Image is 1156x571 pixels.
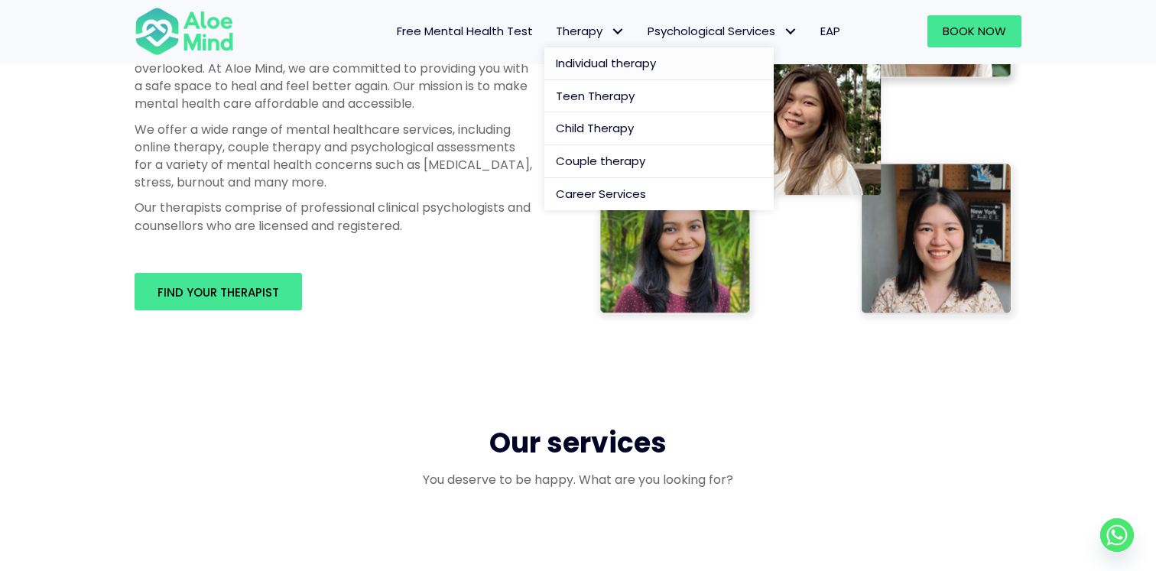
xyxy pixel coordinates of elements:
[135,6,234,57] img: Aloe mind Logo
[943,23,1006,39] span: Book Now
[556,23,625,39] span: Therapy
[385,15,544,47] a: Free Mental Health Test
[820,23,840,39] span: EAP
[544,112,774,145] a: Child Therapy
[135,273,302,310] a: Find your therapist
[779,21,801,43] span: Psychological Services: submenu
[1100,518,1134,552] a: Whatsapp
[809,15,852,47] a: EAP
[544,80,774,113] a: Teen Therapy
[556,120,634,136] span: Child Therapy
[135,121,532,192] p: We offer a wide range of mental healthcare services, including online therapy, couple therapy and...
[489,423,667,462] span: Our services
[254,15,852,47] nav: Menu
[135,471,1021,488] p: You deserve to be happy. What are you looking for?
[556,153,645,169] span: Couple therapy
[556,55,656,71] span: Individual therapy
[606,21,628,43] span: Therapy: submenu
[157,284,279,300] span: Find your therapist
[397,23,533,39] span: Free Mental Health Test
[544,47,774,80] a: Individual therapy
[135,42,532,113] p: Though very common, mental health issues are frequently overlooked. At Aloe Mind, we are committe...
[544,178,774,210] a: Career Services
[636,15,809,47] a: Psychological ServicesPsychological Services: submenu
[135,199,532,234] p: Our therapists comprise of professional clinical psychologists and counsellors who are licensed a...
[648,23,797,39] span: Psychological Services
[556,186,646,202] span: Career Services
[544,15,636,47] a: TherapyTherapy: submenu
[556,88,635,104] span: Teen Therapy
[544,145,774,178] a: Couple therapy
[927,15,1021,47] a: Book Now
